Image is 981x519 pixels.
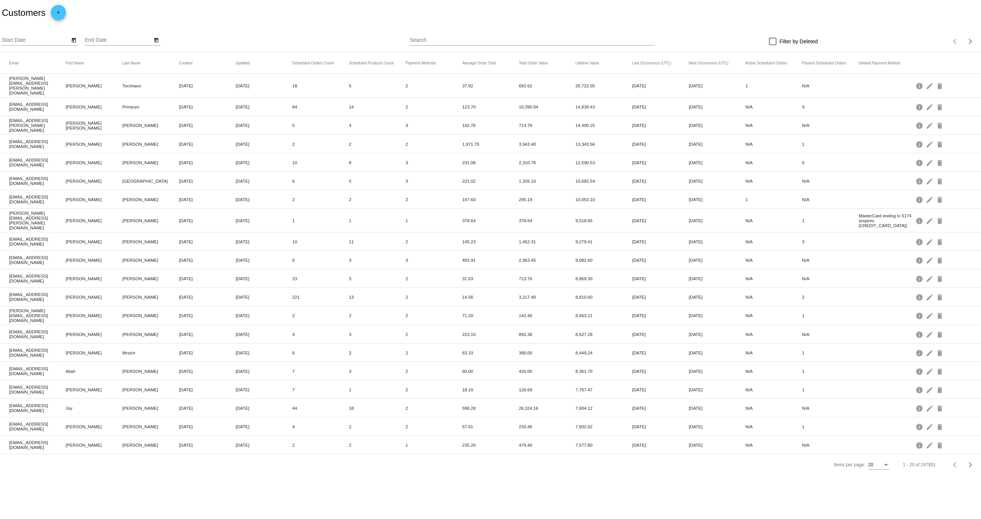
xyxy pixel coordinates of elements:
[859,61,900,65] button: Change sorting for DefaultPaymentMethod
[462,256,519,264] mat-cell: 493.91
[632,348,689,357] mat-cell: [DATE]
[292,121,349,130] mat-cell: 5
[235,274,292,283] mat-cell: [DATE]
[519,102,575,111] mat-cell: 10,390.64
[9,290,66,304] mat-cell: [EMAIL_ADDRESS][DOMAIN_NAME]
[66,102,122,111] mat-cell: [PERSON_NAME]
[122,348,179,357] mat-cell: Mrsich
[802,195,859,204] mat-cell: N/A
[915,347,924,359] mat-icon: info
[746,121,802,130] mat-cell: N/A
[462,237,519,246] mat-cell: 145.23
[926,291,935,303] mat-icon: edit
[632,158,689,167] mat-cell: [DATE]
[122,256,179,264] mat-cell: [PERSON_NAME]
[9,74,66,97] mat-cell: [PERSON_NAME][EMAIL_ADDRESS][PERSON_NAME][DOMAIN_NAME]
[292,158,349,167] mat-cell: 10
[235,348,292,357] mat-cell: [DATE]
[66,158,122,167] mat-cell: [PERSON_NAME]
[926,119,935,131] mat-icon: edit
[915,310,924,321] mat-icon: info
[122,121,179,130] mat-cell: [PERSON_NAME]
[292,256,349,264] mat-cell: 6
[235,81,292,90] mat-cell: [DATE]
[632,274,689,283] mat-cell: [DATE]
[9,235,66,248] mat-cell: [EMAIL_ADDRESS][DOMAIN_NAME]
[292,330,349,339] mat-cell: 4
[519,293,575,301] mat-cell: 3,217.40
[179,195,235,204] mat-cell: [DATE]
[632,195,689,204] mat-cell: [DATE]
[926,365,935,377] mat-icon: edit
[235,256,292,264] mat-cell: [DATE]
[519,311,575,320] mat-cell: 142.40
[349,216,405,225] mat-cell: 1
[519,274,575,283] mat-cell: 713.76
[292,216,349,225] mat-cell: 1
[746,237,802,246] mat-cell: N/A
[122,81,179,90] mat-cell: Torchiano
[689,195,745,204] mat-cell: [DATE]
[746,216,802,225] mat-cell: N/A
[936,175,945,187] mat-icon: delete
[462,81,519,90] mat-cell: 37.92
[926,254,935,266] mat-icon: edit
[519,348,575,357] mat-cell: 380.00
[235,216,292,225] mat-cell: [DATE]
[746,256,802,264] mat-cell: N/A
[936,310,945,321] mat-icon: delete
[689,237,745,246] mat-cell: [DATE]
[576,195,632,204] mat-cell: 10,053.10
[179,61,193,65] button: Change sorting for CreatedUtc
[406,274,462,283] mat-cell: 2
[689,158,745,167] mat-cell: [DATE]
[519,237,575,246] mat-cell: 1,452.31
[802,348,859,357] mat-cell: 1
[410,37,655,43] input: Search
[66,256,122,264] mat-cell: [PERSON_NAME]
[802,102,859,111] mat-cell: 9
[349,274,405,283] mat-cell: 5
[576,177,632,185] mat-cell: 10,682.54
[66,195,122,204] mat-cell: [PERSON_NAME]
[179,311,235,320] mat-cell: [DATE]
[462,330,519,339] mat-cell: 223.10
[915,119,924,131] mat-icon: info
[235,195,292,204] mat-cell: [DATE]
[406,330,462,339] mat-cell: 2
[926,194,935,205] mat-icon: edit
[746,81,802,90] mat-cell: 1
[349,140,405,148] mat-cell: 2
[235,140,292,148] mat-cell: [DATE]
[349,256,405,264] mat-cell: 3
[179,158,235,167] mat-cell: [DATE]
[936,119,945,131] mat-icon: delete
[349,158,405,167] mat-cell: 8
[936,236,945,247] mat-icon: delete
[406,121,462,130] mat-cell: 3
[66,119,122,132] mat-cell: [PERSON_NAME] [PERSON_NAME]
[915,328,924,340] mat-icon: info
[9,209,66,232] mat-cell: [PERSON_NAME][EMAIL_ADDRESS][PERSON_NAME][DOMAIN_NAME]
[519,216,575,225] mat-cell: 378.64
[153,36,160,44] button: Open calendar
[122,311,179,320] mat-cell: [PERSON_NAME]
[689,330,745,339] mat-cell: [DATE]
[235,102,292,111] mat-cell: [DATE]
[179,102,235,111] mat-cell: [DATE]
[519,61,548,65] button: Change sorting for TotalScheduledOrderValue
[462,177,519,185] mat-cell: 221.02
[963,34,978,49] button: Next page
[406,195,462,204] mat-cell: 2
[9,61,18,65] button: Change sorting for Email
[936,157,945,168] mat-icon: delete
[802,158,859,167] mat-cell: 6
[689,348,745,357] mat-cell: [DATE]
[462,102,519,111] mat-cell: 123.70
[632,256,689,264] mat-cell: [DATE]
[349,348,405,357] mat-cell: 2
[802,274,859,283] mat-cell: N/A
[915,291,924,303] mat-icon: info
[936,273,945,284] mat-icon: delete
[235,237,292,246] mat-cell: [DATE]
